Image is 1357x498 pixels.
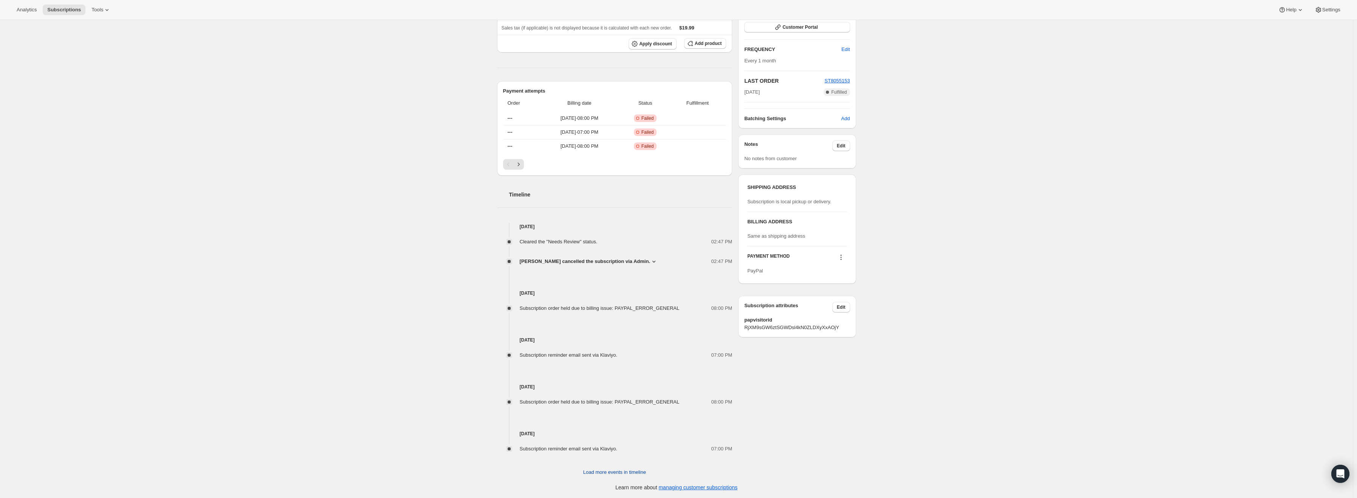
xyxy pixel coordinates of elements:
[711,238,733,246] span: 02:47 PM
[542,128,617,136] span: [DATE] · 07:00 PM
[520,446,618,452] span: Subscription reminder email sent via Klaviyo.
[684,38,726,49] button: Add product
[513,159,524,170] button: Next
[520,258,658,265] button: [PERSON_NAME] cancelled the subscription via Admin.
[674,99,722,107] span: Fulfillment
[824,78,850,84] a: ST8055153
[639,41,672,47] span: Apply discount
[641,129,654,135] span: Failed
[497,336,733,344] h4: [DATE]
[641,115,654,121] span: Failed
[1310,5,1345,15] button: Settings
[744,58,776,63] span: Every 1 month
[520,239,598,244] span: Cleared the "Needs Review" status.
[744,302,832,312] h3: Subscription attributes
[1286,7,1296,13] span: Help
[744,77,824,85] h2: LAST ORDER
[711,351,733,359] span: 07:00 PM
[711,445,733,453] span: 07:00 PM
[711,258,733,265] span: 02:47 PM
[744,88,760,96] span: [DATE]
[91,7,103,13] span: Tools
[744,156,797,161] span: No notes from customer
[744,22,850,32] button: Customer Portal
[837,304,846,310] span: Edit
[497,223,733,230] h4: [DATE]
[497,383,733,391] h4: [DATE]
[679,25,694,31] span: $19.99
[658,484,737,490] a: managing customer subscriptions
[615,484,737,491] p: Learn more about
[47,7,81,13] span: Subscriptions
[744,316,850,324] span: papvisitorid
[502,25,672,31] span: Sales tax (if applicable) is not displayed because it is calculated with each new order.
[695,40,722,46] span: Add product
[503,159,727,170] nav: Pagination
[12,5,41,15] button: Analytics
[520,352,618,358] span: Subscription reminder email sent via Klaviyo.
[629,38,677,49] button: Apply discount
[747,218,847,226] h3: BILLING ADDRESS
[87,5,115,15] button: Tools
[508,129,513,135] span: ---
[497,430,733,438] h4: [DATE]
[1322,7,1340,13] span: Settings
[43,5,85,15] button: Subscriptions
[520,258,651,265] span: [PERSON_NAME] cancelled the subscription via Admin.
[837,143,846,149] span: Edit
[744,324,850,331] span: RjXM9sGW6ztSGWDsl4kN0ZLDXyXxAOjY
[841,46,850,53] span: Edit
[841,115,850,122] span: Add
[837,113,854,125] button: Add
[832,302,850,312] button: Edit
[509,191,733,198] h2: Timeline
[744,141,832,151] h3: Notes
[622,99,669,107] span: Status
[1331,465,1349,483] div: Open Intercom Messenger
[747,184,847,191] h3: SHIPPING ADDRESS
[503,95,540,111] th: Order
[711,305,733,312] span: 08:00 PM
[782,24,818,30] span: Customer Portal
[520,399,680,405] span: Subscription order held due to billing issue: PAYPAL_ERROR_GENERAL
[747,199,831,204] span: Subscription is local pickup or delivery.
[747,253,790,263] h3: PAYMENT METHOD
[832,141,850,151] button: Edit
[711,398,733,406] span: 08:00 PM
[542,99,617,107] span: Billing date
[747,233,805,239] span: Same as shipping address
[831,89,847,95] span: Fulfilled
[1274,5,1308,15] button: Help
[747,268,763,274] span: PayPal
[497,289,733,297] h4: [DATE]
[837,43,854,56] button: Edit
[744,115,841,122] h6: Batching Settings
[744,46,841,53] h2: FREQUENCY
[641,143,654,149] span: Failed
[542,114,617,122] span: [DATE] · 08:00 PM
[503,87,727,95] h2: Payment attempts
[520,305,680,311] span: Subscription order held due to billing issue: PAYPAL_ERROR_GENERAL
[508,143,513,149] span: ---
[583,469,646,476] span: Load more events in timeline
[579,466,651,478] button: Load more events in timeline
[824,77,850,85] button: ST8055153
[508,115,513,121] span: ---
[542,142,617,150] span: [DATE] · 08:00 PM
[17,7,37,13] span: Analytics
